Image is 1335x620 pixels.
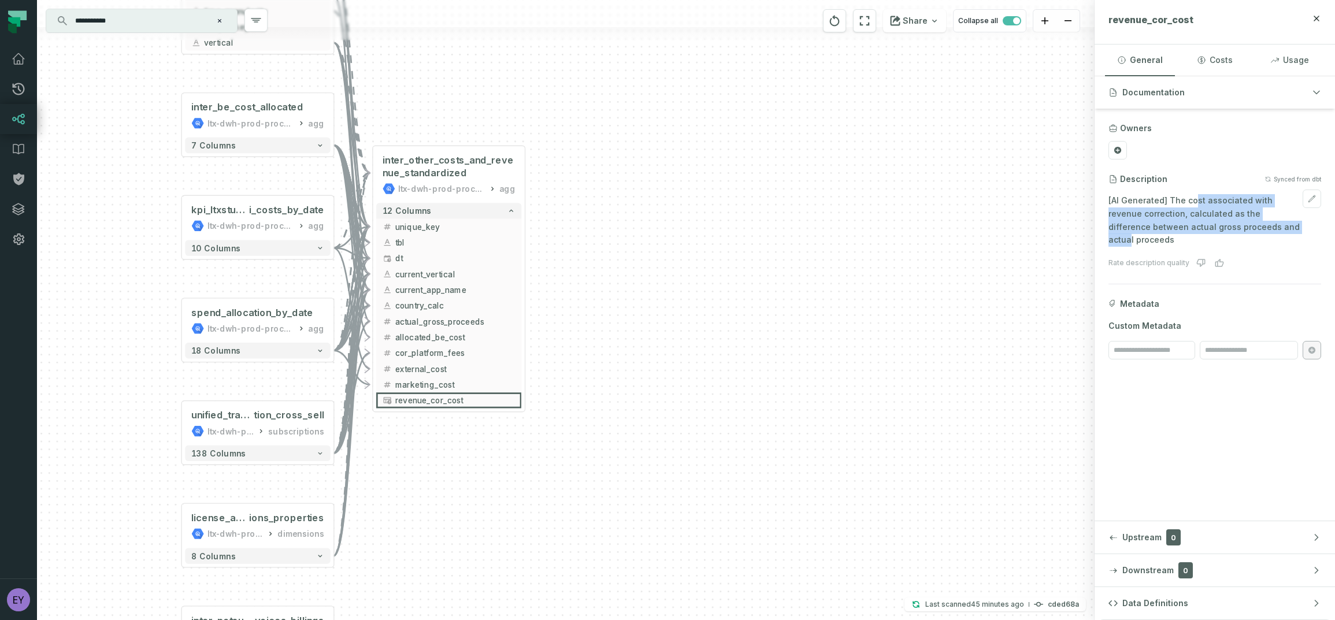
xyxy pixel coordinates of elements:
div: ltx-dwh-prod-processed [207,322,294,335]
div: ltx-dwh-prod-processed [207,528,264,540]
span: float [383,317,392,326]
button: zoom in [1033,10,1056,32]
button: actual_gross_proceeds [376,314,521,329]
button: Collapse all [953,9,1026,32]
button: Share [883,9,946,32]
div: 1Find your Data Assets [21,151,210,169]
span: Upstream [1122,532,1162,543]
div: agg [308,117,324,129]
div: dimensions [277,528,324,540]
span: 18 columns [191,346,240,355]
img: avatar of eyal [7,588,30,611]
span: 8 columns [191,551,236,560]
span: allocated_be_cost [395,331,516,343]
span: string [383,269,392,279]
span: actual_gross_proceeds [395,315,516,327]
p: 5 steps [12,106,41,118]
span: marketing_cost [395,378,516,390]
span: Messages [96,389,136,398]
button: tbl [376,235,521,250]
span: Metadata [1120,298,1159,310]
button: cor_platform_fees [376,345,521,361]
div: kpi_ltxstudio_external_api_costs_by_date [191,204,324,217]
div: ltx-dwh-prod-processed [398,183,485,195]
span: tion_cross_sell [254,409,324,422]
span: kpi_ltxstudio_external_ap [191,204,249,217]
g: Edge from e9b1e049d66d9531736a5f7dde2e721a to 9e378a16b61e566674662b66ce69f479 [333,351,370,385]
span: float [383,332,392,341]
div: unified_transactions_revenue_allocation_cross_sell [191,409,324,422]
button: Downstream0 [1095,554,1335,586]
div: agg [308,220,324,232]
span: date [383,254,392,263]
g: Edge from 0342d01c5deb5c97217d17efec262846 to 9e378a16b61e566674662b66ce69f479 [333,145,370,337]
span: current_app_name [395,284,516,295]
div: ltx-dwh-prod-processed [207,117,294,129]
button: dt [376,250,521,266]
div: 2Lineage Graph [21,294,210,313]
span: Custom Metadata [1108,320,1321,332]
div: agg [499,183,515,195]
button: Documentation [1095,76,1335,109]
div: ltx-dwh-prod-processed [207,425,254,437]
span: string [383,285,392,294]
span: Documentation [1122,87,1185,98]
div: Rate description quality [1108,258,1189,268]
span: unified_transactions_revenue_alloca [191,409,254,422]
span: type unknown [383,396,392,405]
button: marketing_cost [376,377,521,392]
div: Welcome, eyal! [16,44,215,65]
span: 138 columns [191,448,246,458]
button: Tasks [154,361,231,407]
button: unique_key [376,219,521,235]
span: ions_properties [249,512,324,525]
p: About 5 minutes [153,106,220,118]
span: vertical [204,37,324,49]
div: inter_be_cost_allocated [191,101,303,114]
button: revenue_cor_cost [376,392,521,408]
span: unique_key [395,221,516,232]
span: 0 [1166,529,1181,545]
h3: Owners [1120,122,1152,134]
span: revenue_cor_cost [395,395,516,406]
span: Tasks [180,389,205,398]
g: Edge from 3d3b4a92b48792b3423b0a06a677b693 to 9e378a16b61e566674662b66ce69f479 [333,173,370,453]
span: external_cost [395,363,516,374]
button: zoom out [1056,10,1080,32]
p: [AI Generated] The cost associated with revenue correction, calculated as the difference between ... [1108,194,1321,247]
span: revenue_cor_cost [1108,14,1193,25]
span: string [383,301,392,310]
button: current_vertical [376,266,521,282]
span: Data Definitions [1122,597,1188,609]
div: Lineage Graph [44,298,196,310]
g: Edge from 7a6c762fc7bee862f5c0921cff735096 to 9e378a16b61e566674662b66ce69f479 [333,248,370,369]
div: spend_allocation_by_date [191,306,313,319]
span: string [383,237,392,247]
span: float [383,348,392,358]
div: Check out these product tours to help you get started with Foundational. [16,65,215,93]
div: 3Data Catalog [21,338,210,357]
div: Data Catalog [44,342,196,354]
button: Synced from dbt [1264,176,1321,183]
g: Edge from 3d3b4a92b48792b3423b0a06a677b693 to 9e378a16b61e566674662b66ce69f479 [333,227,370,453]
div: Find your Data Assets [44,155,196,166]
div: agg [308,322,324,335]
g: Edge from e3499c8d49cc8cc052ce820971084994 to 9e378a16b61e566674662b66ce69f479 [333,43,370,290]
span: dt [395,253,516,264]
relative-time: Aug 24, 2025, 1:51 PM GMT+3 [971,600,1024,608]
span: current_vertical [395,268,516,280]
button: Costs [1180,44,1249,76]
div: ltx-dwh-prod-processed [207,220,294,232]
button: Mark as completed [44,254,133,266]
h4: cded68a [1048,601,1079,608]
span: 7 columns [191,140,236,150]
h3: Description [1120,173,1167,185]
span: 12 columns [383,206,432,216]
span: Downstream [1122,565,1174,576]
span: float [383,364,392,373]
button: current_app_name [376,282,521,298]
span: Home [27,389,50,398]
button: Clear search query [214,15,225,27]
div: subscriptions [268,425,324,437]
